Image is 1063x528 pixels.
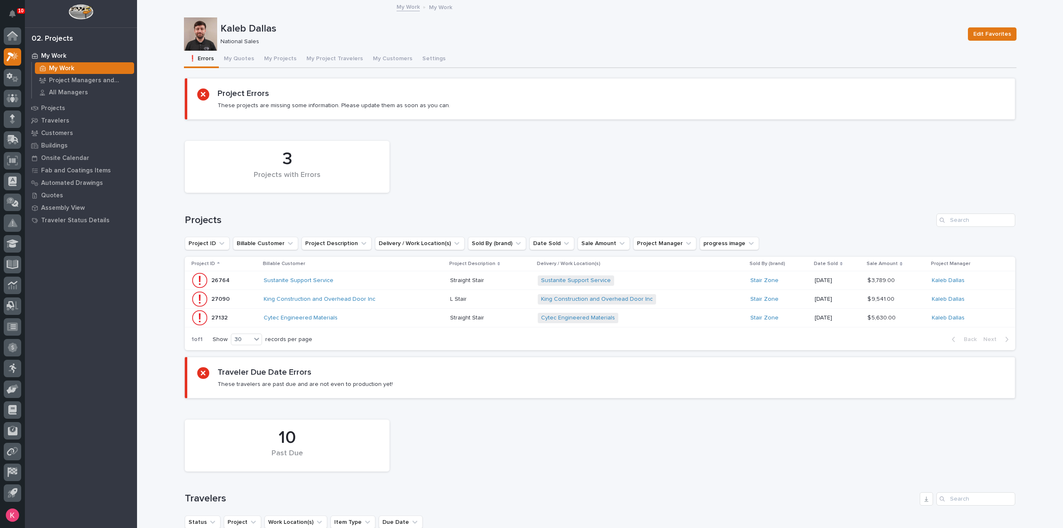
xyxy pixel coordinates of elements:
[49,77,131,84] p: Project Managers and Engineers
[450,275,486,284] p: Straight Stair
[41,142,68,150] p: Buildings
[959,336,977,343] span: Back
[41,192,63,199] p: Quotes
[980,336,1015,343] button: Next
[633,237,696,250] button: Project Manager
[41,130,73,137] p: Customers
[32,62,137,74] a: My Work
[41,155,89,162] p: Onsite Calendar
[931,259,970,268] p: Project Manager
[429,2,452,11] p: My Work
[69,4,93,20] img: Workspace Logo
[185,290,1015,309] tr: 2709027090 King Construction and Overhead Door Inc L StairL Stair King Construction and Overhead ...
[25,164,137,177] a: Fab and Coatings Items
[25,127,137,139] a: Customers
[529,237,574,250] button: Date Sold
[185,309,1015,327] tr: 2713227132 Cytec Engineered Materials Straight StairStraight Stair Cytec Engineered Materials Sta...
[25,114,137,127] a: Travelers
[218,102,450,109] p: These projects are missing some information. Please update them as soon as you can.
[199,149,375,169] div: 3
[25,201,137,214] a: Assembly View
[25,139,137,152] a: Buildings
[301,51,368,68] button: My Project Travelers
[932,296,965,303] a: Kaleb Dallas
[750,314,779,322] a: Stair Zone
[867,259,898,268] p: Sale Amount
[185,237,230,250] button: Project ID
[25,189,137,201] a: Quotes
[41,204,85,212] p: Assembly View
[936,492,1015,506] input: Search
[32,34,73,44] div: 02. Projects
[541,314,615,322] a: Cytec Engineered Materials
[983,336,1002,343] span: Next
[368,51,417,68] button: My Customers
[263,259,305,268] p: Billable Customer
[450,313,486,322] p: Straight Stair
[264,296,375,303] a: King Construction and Overhead Door Inc
[41,217,110,224] p: Traveler Status Details
[264,314,338,322] a: Cytec Engineered Materials
[932,277,965,284] a: Kaleb Dallas
[220,38,958,45] p: National Sales
[185,493,916,505] h1: Travelers
[218,88,269,98] h2: Project Errors
[32,74,137,86] a: Project Managers and Engineers
[537,259,600,268] p: Delivery / Work Location(s)
[815,314,861,322] p: [DATE]
[184,51,219,68] button: ❗ Errors
[199,449,375,467] div: Past Due
[25,152,137,164] a: Onsite Calendar
[185,214,933,226] h1: Projects
[932,314,965,322] a: Kaleb Dallas
[218,367,311,377] h2: Traveler Due Date Errors
[750,277,779,284] a: Stair Zone
[219,51,259,68] button: My Quotes
[541,296,653,303] a: King Construction and Overhead Door Inc
[18,8,24,14] p: 10
[700,237,759,250] button: progress image
[10,10,21,23] div: Notifications10
[397,2,420,11] a: My Work
[973,29,1011,39] span: Edit Favorites
[220,23,961,35] p: Kaleb Dallas
[213,336,228,343] p: Show
[49,89,88,96] p: All Managers
[814,259,838,268] p: Date Sold
[25,177,137,189] a: Automated Drawings
[199,427,375,448] div: 10
[49,65,74,72] p: My Work
[41,117,69,125] p: Travelers
[541,277,611,284] a: Sustanite Support Service
[815,296,861,303] p: [DATE]
[265,336,312,343] p: records per page
[41,105,65,112] p: Projects
[945,336,980,343] button: Back
[301,237,372,250] button: Project Description
[375,237,465,250] button: Delivery / Work Location(s)
[450,294,468,303] p: L Stair
[185,271,1015,290] tr: 2676426764 Sustanite Support Service Straight StairStraight Stair Sustanite Support Service Stair...
[25,102,137,114] a: Projects
[264,277,333,284] a: Sustanite Support Service
[218,381,393,388] p: These travelers are past due and are not even to production yet!
[936,214,1015,227] input: Search
[750,296,779,303] a: Stair Zone
[25,214,137,226] a: Traveler Status Details
[211,294,231,303] p: 27090
[41,167,111,174] p: Fab and Coatings Items
[578,237,630,250] button: Sale Amount
[867,294,896,303] p: $ 9,541.00
[211,275,231,284] p: 26764
[41,179,103,187] p: Automated Drawings
[749,259,785,268] p: Sold By (brand)
[815,277,861,284] p: [DATE]
[4,5,21,22] button: Notifications
[231,335,251,344] div: 30
[968,27,1016,41] button: Edit Favorites
[32,86,137,98] a: All Managers
[191,259,215,268] p: Project ID
[449,259,495,268] p: Project Description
